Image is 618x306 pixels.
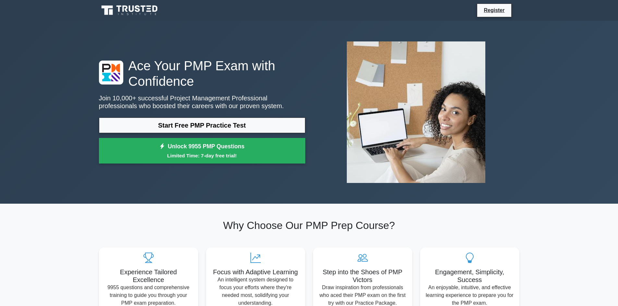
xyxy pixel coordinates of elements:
[318,268,407,284] h5: Step into the Shoes of PMP Victors
[99,58,305,89] h1: Ace Your PMP Exam with Confidence
[107,152,297,159] small: Limited Time: 7-day free trial!
[99,94,305,110] p: Join 10,000+ successful Project Management Professional professionals who boosted their careers w...
[480,6,508,14] a: Register
[104,268,193,284] h5: Experience Tailored Excellence
[425,268,514,284] h5: Engagement, Simplicity, Success
[99,138,305,164] a: Unlock 9955 PMP QuestionsLimited Time: 7-day free trial!
[211,268,300,276] h5: Focus with Adaptive Learning
[99,219,519,232] h2: Why Choose Our PMP Prep Course?
[99,118,305,133] a: Start Free PMP Practice Test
